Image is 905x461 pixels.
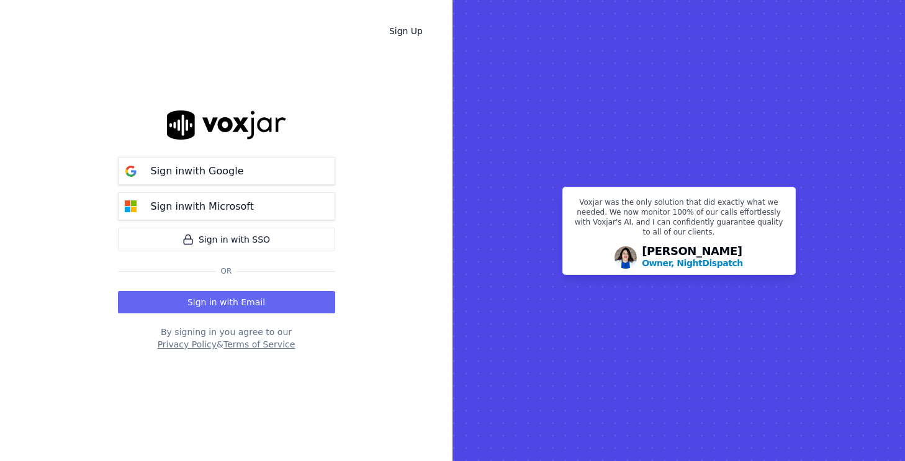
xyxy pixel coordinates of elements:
img: logo [167,110,286,140]
button: Sign in with Email [118,291,335,313]
button: Terms of Service [223,338,295,351]
p: Voxjar was the only solution that did exactly what we needed. We now monitor 100% of our calls ef... [570,197,788,242]
img: google Sign in button [119,159,143,184]
div: [PERSON_NAME] [642,246,743,269]
img: Avatar [615,246,637,269]
button: Sign inwith Microsoft [118,192,335,220]
button: Privacy Policy [158,338,217,351]
p: Sign in with Google [151,164,244,179]
span: Or [216,266,237,276]
img: microsoft Sign in button [119,194,143,219]
a: Sign in with SSO [118,228,335,251]
p: Sign in with Microsoft [151,199,254,214]
button: Sign inwith Google [118,157,335,185]
a: Sign Up [379,20,433,42]
p: Owner, NightDispatch [642,257,743,269]
div: By signing in you agree to our & [118,326,335,351]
